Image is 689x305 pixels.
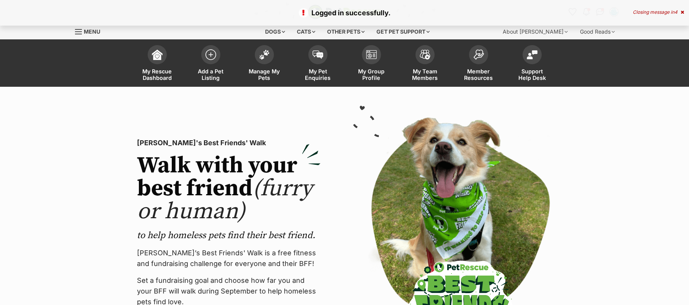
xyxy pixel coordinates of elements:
div: Cats [292,24,321,39]
img: member-resources-icon-8e73f808a243e03378d46382f2149f9095a855e16c252ad45f914b54edf8863c.svg [473,49,484,60]
div: About [PERSON_NAME] [497,24,573,39]
div: Dogs [260,24,290,39]
a: My Team Members [398,41,452,87]
a: Add a Pet Listing [184,41,238,87]
div: Get pet support [371,24,435,39]
img: help-desk-icon-fdf02630f3aa405de69fd3d07c3f3aa587a6932b1a1747fa1d2bba05be0121f9.svg [527,50,538,59]
a: My Pet Enquiries [291,41,345,87]
img: dashboard-icon-eb2f2d2d3e046f16d808141f083e7271f6b2e854fb5c12c21221c1fb7104beca.svg [152,49,163,60]
img: pet-enquiries-icon-7e3ad2cf08bfb03b45e93fb7055b45f3efa6380592205ae92323e6603595dc1f.svg [313,50,323,59]
a: Menu [75,24,106,38]
span: Member Resources [461,68,496,81]
a: My Group Profile [345,41,398,87]
img: manage-my-pets-icon-02211641906a0b7f246fdf0571729dbe1e7629f14944591b6c1af311fb30b64b.svg [259,50,270,60]
h2: Walk with your best friend [137,154,321,223]
a: Support Help Desk [505,41,559,87]
span: My Rescue Dashboard [140,68,174,81]
span: Add a Pet Listing [194,68,228,81]
p: [PERSON_NAME]'s Best Friends' Walk [137,138,321,148]
span: (furry or human) [137,174,313,226]
p: [PERSON_NAME]’s Best Friends' Walk is a free fitness and fundraising challenge for everyone and t... [137,248,321,269]
a: Manage My Pets [238,41,291,87]
span: My Pet Enquiries [301,68,335,81]
div: Good Reads [575,24,620,39]
span: Support Help Desk [515,68,549,81]
img: group-profile-icon-3fa3cf56718a62981997c0bc7e787c4b2cf8bcc04b72c1350f741eb67cf2f40e.svg [366,50,377,59]
span: Menu [84,28,100,35]
div: Other pets [322,24,370,39]
a: Member Resources [452,41,505,87]
a: My Rescue Dashboard [130,41,184,87]
span: My Group Profile [354,68,389,81]
img: team-members-icon-5396bd8760b3fe7c0b43da4ab00e1e3bb1a5d9ba89233759b79545d2d3fc5d0d.svg [420,50,430,60]
img: add-pet-listing-icon-0afa8454b4691262ce3f59096e99ab1cd57d4a30225e0717b998d2c9b9846f56.svg [205,49,216,60]
span: Manage My Pets [247,68,282,81]
span: My Team Members [408,68,442,81]
p: to help homeless pets find their best friend. [137,229,321,242]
